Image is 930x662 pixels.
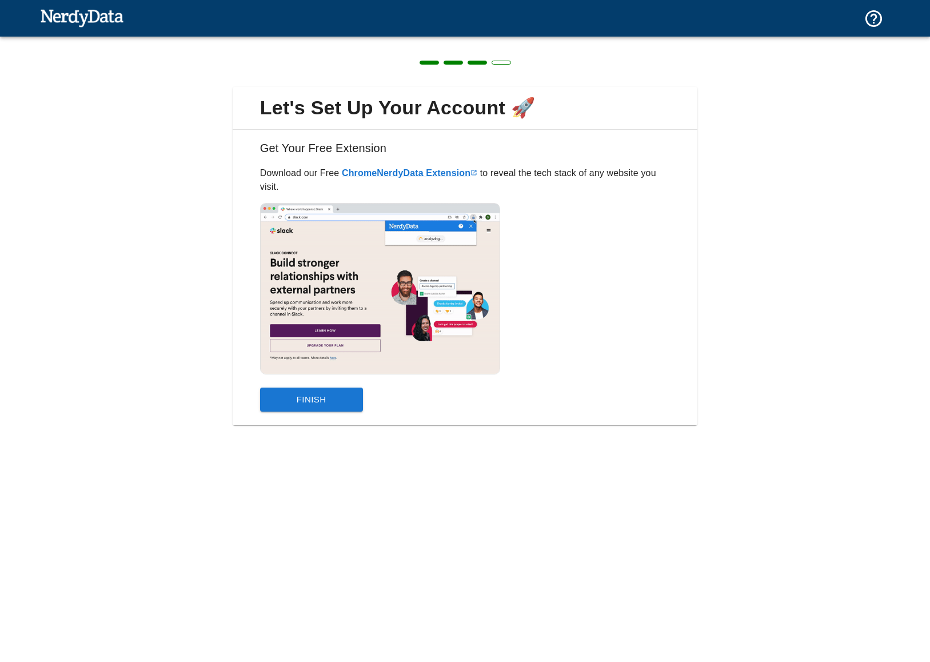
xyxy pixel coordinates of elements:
[873,581,916,624] iframe: Drift Widget Chat Controller
[242,139,689,166] h6: Get Your Free Extension
[857,2,891,35] button: Support and Documentation
[260,388,363,412] button: Finish
[242,96,689,120] span: Let's Set Up Your Account 🚀
[342,168,477,178] a: ChromeNerdyData Extension
[40,6,124,29] img: NerdyData.com
[260,166,670,194] p: Download our Free to reveal the tech stack of any website you visit.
